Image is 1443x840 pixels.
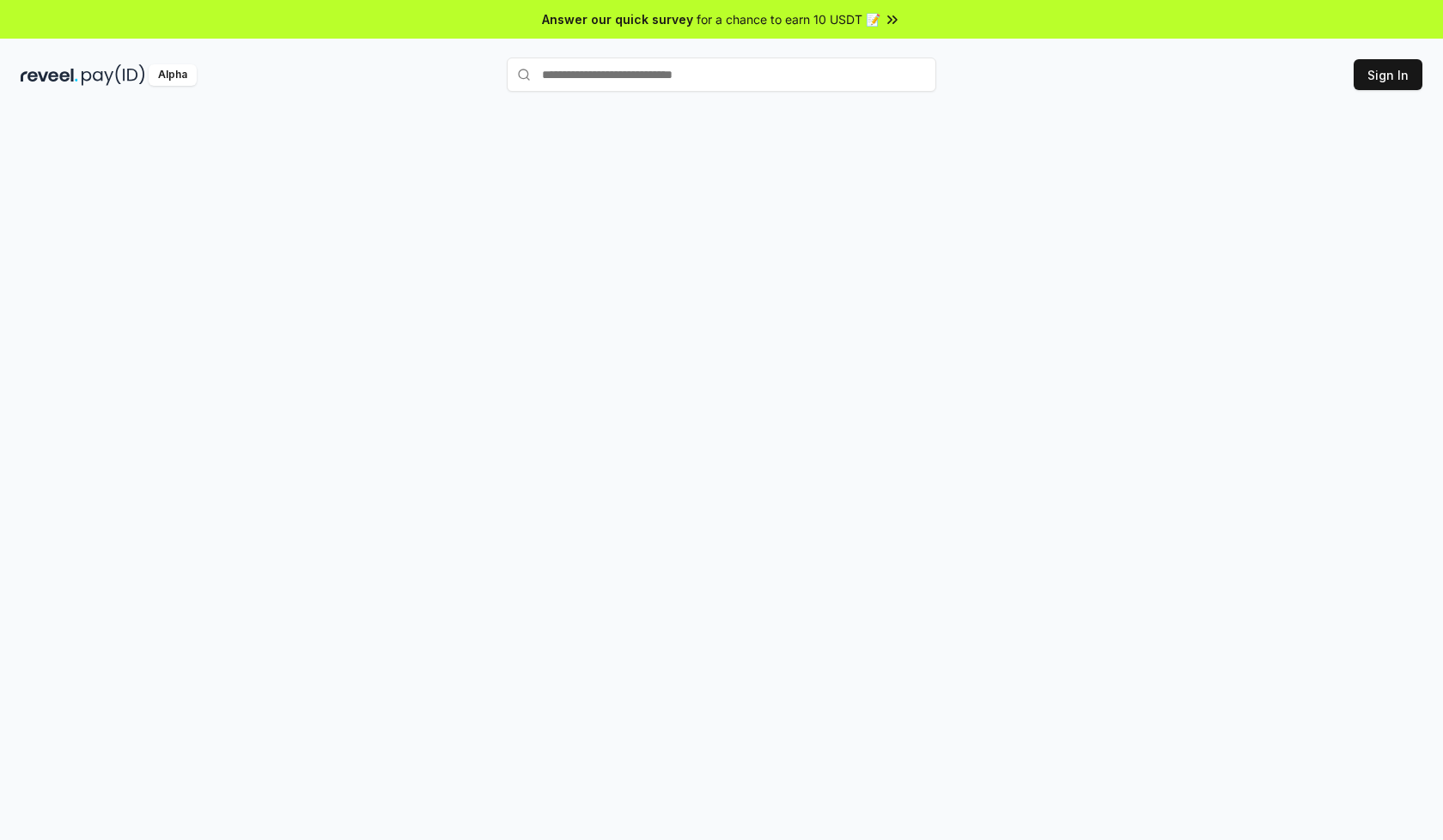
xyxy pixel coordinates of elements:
[1354,59,1422,90] button: Sign In
[149,64,197,86] div: Alpha
[542,10,693,28] span: Answer our quick survey
[697,10,880,28] span: for a chance to earn 10 USDT 📝
[21,64,78,86] img: reveel_dark
[82,64,145,86] img: pay_id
